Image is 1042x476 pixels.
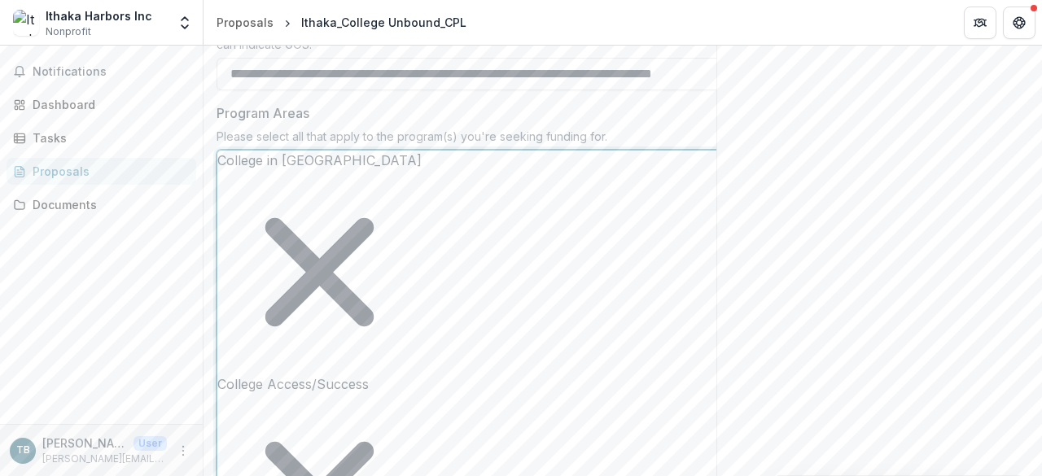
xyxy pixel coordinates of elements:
div: Tommaso Bardelli [16,445,30,456]
p: Program Areas [217,103,309,123]
nav: breadcrumb [210,11,473,34]
p: [PERSON_NAME] [42,435,127,452]
div: Dashboard [33,96,183,113]
a: Proposals [7,158,196,185]
div: Ithaka_College Unbound_CPL [301,14,466,31]
a: Proposals [210,11,280,34]
a: Tasks [7,124,196,151]
button: More [173,441,193,461]
span: College in [GEOGRAPHIC_DATA] [217,152,422,168]
span: College Access/Success [217,376,369,392]
a: Documents [7,191,196,218]
div: Remove College in Prison [217,170,422,374]
button: Get Help [1003,7,1035,39]
div: Documents [33,196,183,213]
p: [PERSON_NAME][EMAIL_ADDRESS][DOMAIN_NAME] [42,452,167,466]
span: Notifications [33,65,190,79]
div: Ithaka Harbors Inc [46,7,152,24]
button: Open entity switcher [173,7,196,39]
p: User [134,436,167,451]
div: Proposals [217,14,274,31]
div: Proposals [33,163,183,180]
img: Ithaka Harbors Inc [13,10,39,36]
div: Please select all that apply to the program(s) you're seeking funding for. [217,129,738,150]
span: Nonprofit [46,24,91,39]
button: Partners [964,7,996,39]
a: Dashboard [7,91,196,118]
button: Notifications [7,59,196,85]
div: Tasks [33,129,183,146]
